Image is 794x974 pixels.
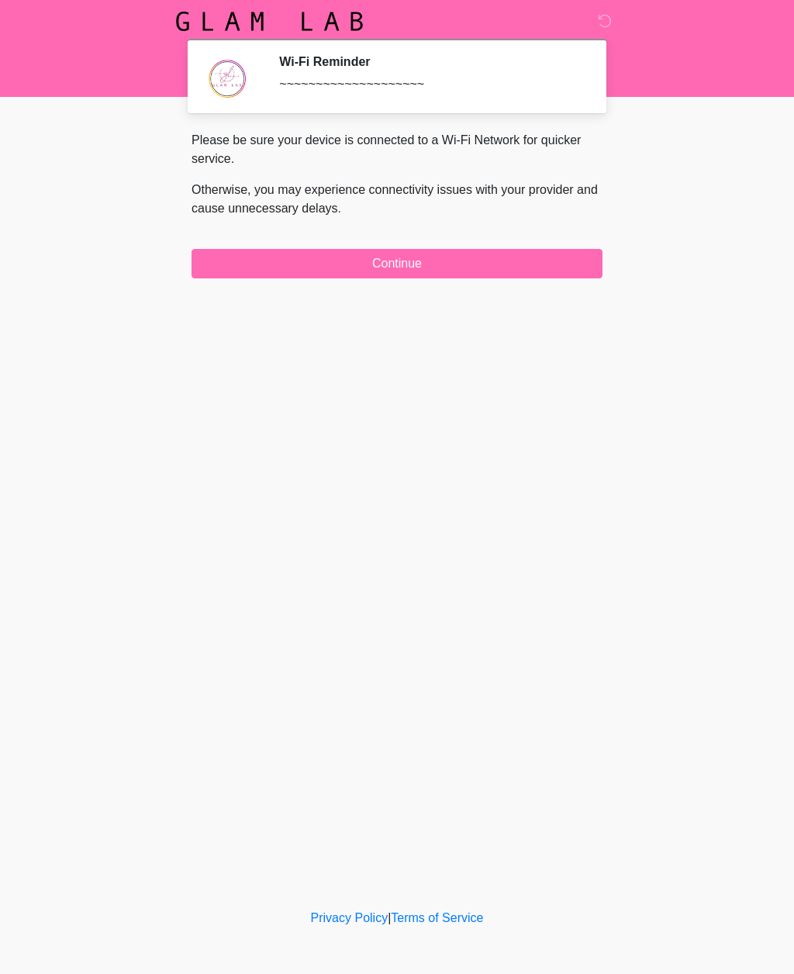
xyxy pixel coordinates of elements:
p: Please be sure your device is connected to a Wi-Fi Network for quicker service. [192,131,602,168]
img: Agent Avatar [203,54,250,101]
p: Otherwise, you may experience connectivity issues with your provider and cause unnecessary delays [192,181,602,218]
img: Glam Lab Logo [176,12,363,31]
a: Privacy Policy [311,911,388,924]
button: Continue [192,249,602,278]
a: | [388,911,391,924]
span: . [338,202,341,215]
h2: Wi-Fi Reminder [279,54,579,69]
a: Terms of Service [391,911,483,924]
div: ~~~~~~~~~~~~~~~~~~~~ [279,75,579,94]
